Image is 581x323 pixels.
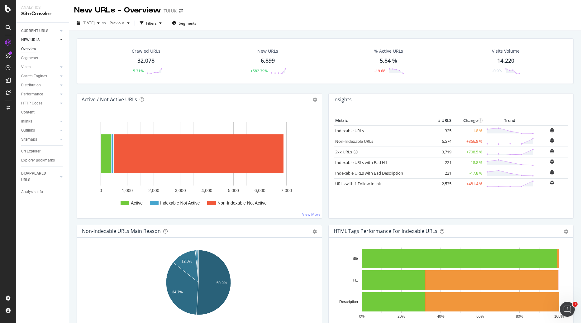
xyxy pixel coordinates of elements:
div: bell-plus [550,159,554,164]
span: 1 [573,302,578,307]
th: # URLS [428,116,453,125]
div: DISAPPEARED URLS [21,170,53,183]
text: 20% [398,314,405,319]
div: gear [312,229,317,234]
div: Filters [146,21,157,26]
td: 325 [428,125,453,136]
td: 221 [428,157,453,168]
a: Content [21,109,64,116]
svg: A chart. [82,116,314,213]
text: H1 [353,278,358,282]
a: CURRENT URLS [21,28,58,34]
div: gear [564,229,568,234]
div: New URLs [257,48,278,54]
div: Non-Indexable URLs Main Reason [82,228,161,234]
th: Change [453,116,484,125]
text: 1,000 [122,188,133,193]
button: Previous [107,18,132,28]
a: Indexable URLs with Bad Description [335,170,403,176]
a: DISAPPEARED URLS [21,170,58,183]
div: bell-plus [550,170,554,175]
a: 2xx URLs [335,149,352,155]
text: Active [131,200,143,205]
div: HTTP Codes [21,100,42,107]
a: URLs with 1 Follow Inlink [335,181,381,186]
text: 0 [100,188,102,193]
div: -0.9% [492,68,502,74]
td: +866.8 % [453,136,484,147]
div: New URLs - Overview [74,5,161,16]
a: Outlinks [21,127,58,134]
div: NEW URLS [21,37,40,43]
div: 5.84 % [380,57,397,65]
div: % Active URLs [374,48,403,54]
text: 100% [554,314,564,319]
text: Non-Indexable Not Active [217,200,267,205]
div: 6,899 [261,57,275,65]
text: Description [339,300,358,304]
a: Inlinks [21,118,58,125]
div: 32,078 [137,57,155,65]
text: Indexable Not Active [160,200,200,205]
button: [DATE] [74,18,102,28]
div: Inlinks [21,118,32,125]
text: 5,000 [228,188,239,193]
div: 14,220 [497,57,514,65]
text: 12.8% [182,259,192,263]
a: HTTP Codes [21,100,58,107]
span: Previous [107,20,125,26]
a: Non-Indexable URLs [335,138,373,144]
a: Overview [21,46,64,52]
div: +582.39% [250,68,268,74]
a: Segments [21,55,64,61]
text: 2,000 [148,188,159,193]
td: -1.8 % [453,125,484,136]
td: -17.8 % [453,168,484,178]
div: Visits [21,64,31,70]
div: Sitemaps [21,136,37,143]
svg: A chart. [82,248,314,320]
a: Url Explorer [21,148,64,155]
div: Crawled URLs [132,48,160,54]
td: +481.4 % [453,178,484,189]
a: Sitemaps [21,136,58,143]
div: Url Explorer [21,148,40,155]
a: NEW URLS [21,37,58,43]
span: Segments [179,21,196,26]
div: bell-plus [550,138,554,143]
a: Indexable URLs [335,128,364,133]
text: 34.7% [172,290,183,294]
h4: Insights [333,95,352,104]
th: Trend [484,116,536,125]
div: TUI UK [164,8,177,14]
div: Performance [21,91,43,98]
td: 6,574 [428,136,453,147]
i: Options [313,98,317,102]
div: -19.68 [374,68,385,74]
span: 2025 Sep. 23rd [83,20,95,26]
a: Distribution [21,82,58,89]
a: Visits [21,64,58,70]
a: Analysis Info [21,189,64,195]
div: CURRENT URLS [21,28,48,34]
div: +5.31% [131,68,144,74]
td: 221 [428,168,453,178]
div: Distribution [21,82,41,89]
div: Visits Volume [492,48,520,54]
td: +708.5 % [453,147,484,157]
div: Explorer Bookmarks [21,157,55,164]
a: View More [302,212,321,217]
h4: Active / Not Active URLs [82,95,137,104]
td: -18.8 % [453,157,484,168]
div: SiteCrawler [21,10,64,17]
div: bell-plus [550,180,554,185]
a: Indexable URLs with Bad H1 [335,160,387,165]
td: 3,719 [428,147,453,157]
text: 4,000 [202,188,212,193]
button: Segments [169,18,199,28]
text: 80% [516,314,523,319]
div: bell-plus [550,128,554,133]
div: Outlinks [21,127,35,134]
div: Segments [21,55,38,61]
